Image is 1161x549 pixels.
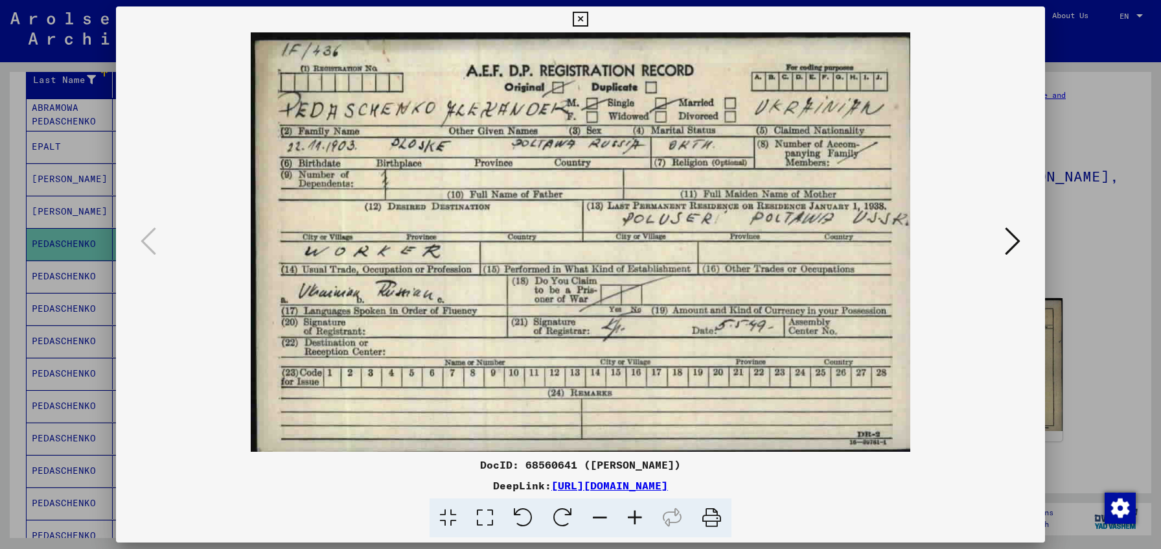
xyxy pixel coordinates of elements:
a: [URL][DOMAIN_NAME] [551,479,668,492]
div: DocID: 68560641 ([PERSON_NAME]) [116,457,1045,473]
div: DeepLink: [116,478,1045,493]
img: Change consent [1105,493,1136,524]
img: 001.jpg [160,32,1001,452]
div: Change consent [1104,492,1135,523]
